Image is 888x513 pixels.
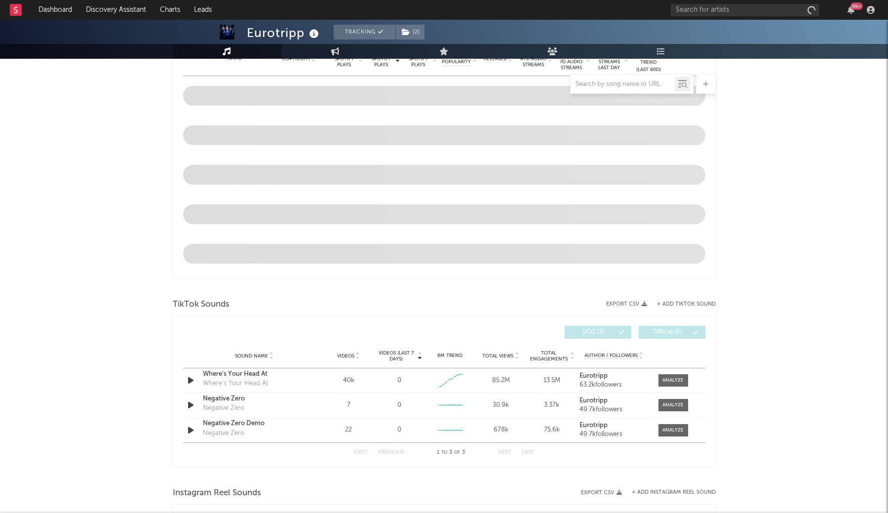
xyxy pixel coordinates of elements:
[376,350,416,362] span: Videos (last 7 days)
[529,350,569,362] span: Total Engagements
[622,490,716,495] div: + Add Instagram Reel Sound
[173,299,230,311] span: TikTok Sounds
[579,431,648,438] div: 49.7k followers
[397,425,401,435] div: 0
[454,450,460,455] span: of
[581,490,622,496] button: Export CSV
[397,376,401,386] div: 0
[579,422,648,429] a: Eurotripp
[424,447,478,459] div: 1 3 3
[173,487,261,499] span: Instagram Reel Sounds
[645,329,691,335] span: Official ( 0 )
[326,376,372,386] div: 40k
[565,326,631,339] button: UGC(3)
[522,450,535,455] button: Last
[334,25,395,39] button: Tracking
[579,373,648,380] a: Eurotripp
[235,353,268,359] span: Sound Name
[378,450,404,455] button: Previous
[671,4,819,16] input: Search for artists
[482,353,513,359] span: Total Views
[441,450,447,455] span: to
[326,425,372,435] div: 22
[579,406,648,413] div: 49.7k followers
[571,329,617,335] span: UGC ( 3 )
[203,429,244,438] div: Negative Zero
[247,25,321,41] div: Eurotripp
[326,400,372,410] div: 7
[632,490,716,495] button: + Add Instagram Reel Sound
[848,6,854,14] button: 99+
[639,326,705,339] button: Official(0)
[579,382,648,389] div: 63.2k followers
[571,80,675,88] input: Search by song name or URL
[529,425,575,435] div: 75.6k
[354,450,368,455] button: First
[606,301,647,307] button: Export CSV
[850,2,863,10] div: 99 +
[397,400,401,410] div: 0
[396,25,425,39] button: (2)
[203,419,306,429] a: Negative Zero Demo
[478,400,524,410] div: 30.9k
[579,373,608,379] strong: Eurotripp
[579,397,608,404] strong: Eurotripp
[203,403,244,413] div: Negative Zero
[203,379,268,389] div: Where's Your Head At
[203,369,306,379] a: Where's Your Head At
[657,302,716,307] button: + Add TikTok Sound
[337,353,354,359] span: Videos
[647,302,716,307] button: + Add TikTok Sound
[478,425,524,435] div: 678k
[579,397,648,404] a: Eurotripp
[579,422,608,429] strong: Eurotripp
[203,394,306,404] a: Negative Zero
[498,450,512,455] button: Next
[634,44,663,74] div: Global Streaming Trend (Last 60D)
[395,25,425,39] span: ( 2 )
[529,376,575,386] div: 13.5M
[427,352,473,359] div: 6M Trend
[478,376,524,386] div: 85.2M
[584,353,638,359] span: Author / Followers
[529,400,575,410] div: 3.37k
